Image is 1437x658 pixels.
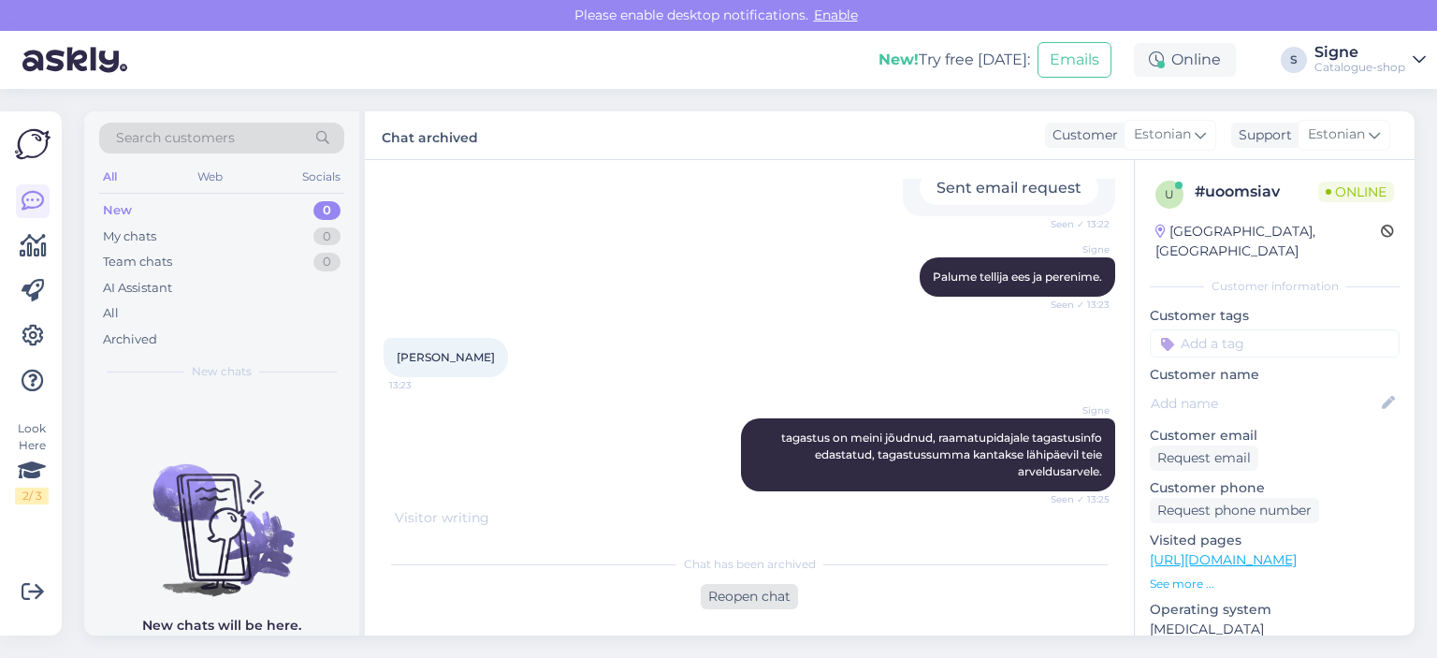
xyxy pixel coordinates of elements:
p: Operating system [1150,600,1400,620]
p: Visited pages [1150,531,1400,550]
button: Emails [1038,42,1111,78]
span: 13:23 [389,378,459,392]
span: New chats [192,363,252,380]
div: Online [1134,43,1236,77]
div: S [1281,47,1307,73]
span: Search customers [116,128,235,148]
div: Reopen chat [701,584,798,609]
span: Seen ✓ 13:22 [1039,217,1110,231]
div: Request phone number [1150,498,1319,523]
span: Palume tellija ees ja perenime. [933,270,1102,284]
div: All [103,304,119,323]
span: Chat has been archived [684,556,816,573]
span: Estonian [1134,124,1191,145]
span: Signe [1039,403,1110,417]
img: No chats [84,431,359,599]
img: Askly Logo [15,126,51,162]
span: Seen ✓ 13:25 [1039,492,1110,506]
p: [MEDICAL_DATA] [1150,620,1400,639]
label: Chat archived [382,123,478,148]
div: 0 [313,201,341,220]
div: Team chats [103,253,172,271]
p: Customer phone [1150,478,1400,498]
input: Add a tag [1150,329,1400,358]
div: Visitor writing [384,508,1115,528]
b: New! [878,51,919,68]
div: Archived [103,330,157,349]
p: Customer tags [1150,306,1400,326]
div: Try free [DATE]: [878,49,1030,71]
a: [URL][DOMAIN_NAME] [1150,551,1297,568]
div: Sent email request [920,171,1098,205]
input: Add name [1151,393,1378,414]
p: See more ... [1150,576,1400,592]
span: Signe [1039,242,1110,256]
span: [PERSON_NAME] [397,350,495,364]
div: # uoomsiav [1195,181,1318,203]
div: 2 / 3 [15,488,49,504]
div: Signe [1314,45,1405,60]
p: Customer name [1150,365,1400,385]
a: SigneCatalogue-shop [1314,45,1426,75]
span: Estonian [1308,124,1365,145]
div: All [99,165,121,189]
div: My chats [103,227,156,246]
div: Look Here [15,420,49,504]
div: AI Assistant [103,279,172,298]
div: Socials [298,165,344,189]
p: New chats will be here. [142,616,301,636]
div: Customer [1045,125,1118,145]
div: New [103,201,132,220]
span: . [489,509,492,526]
div: 0 [313,253,341,271]
span: tagastus on meini jõudnud, raamatupidajale tagastusinfo edastatud, tagastussumma kantakse lähipäe... [781,431,1105,478]
div: [GEOGRAPHIC_DATA], [GEOGRAPHIC_DATA] [1155,222,1381,261]
div: Request email [1150,446,1258,471]
span: u [1165,187,1174,201]
div: Web [194,165,226,189]
span: Seen ✓ 13:23 [1039,298,1110,312]
div: Customer information [1150,278,1400,295]
p: Customer email [1150,426,1400,446]
span: Online [1318,182,1394,202]
div: Catalogue-shop [1314,60,1405,75]
div: Support [1231,125,1292,145]
div: 0 [313,227,341,246]
span: Enable [808,7,864,23]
